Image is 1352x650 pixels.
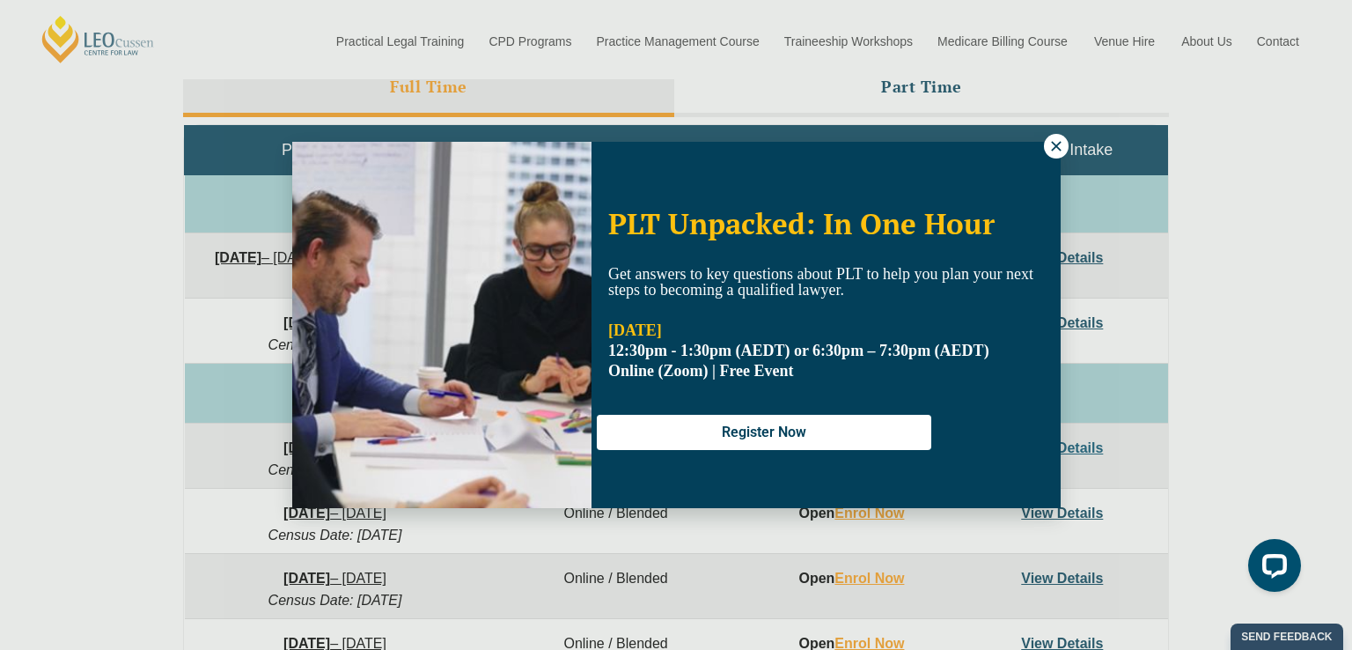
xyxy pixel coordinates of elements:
[608,204,995,242] span: PLT Unpacked: In One Hour
[597,415,931,450] button: Register Now
[608,321,662,339] strong: [DATE]
[1234,532,1308,606] iframe: LiveChat chat widget
[608,342,989,359] strong: 12:30pm - 1:30pm (AEDT) or 6:30pm – 7:30pm (AEDT)
[608,362,794,380] span: Online (Zoom) | Free Event
[608,265,1033,299] span: Get answers to key questions about PLT to help you plan your next steps to becoming a qualified l...
[1044,134,1069,159] button: Close
[292,142,591,508] img: Woman in yellow blouse holding folders looking to the right and smiling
